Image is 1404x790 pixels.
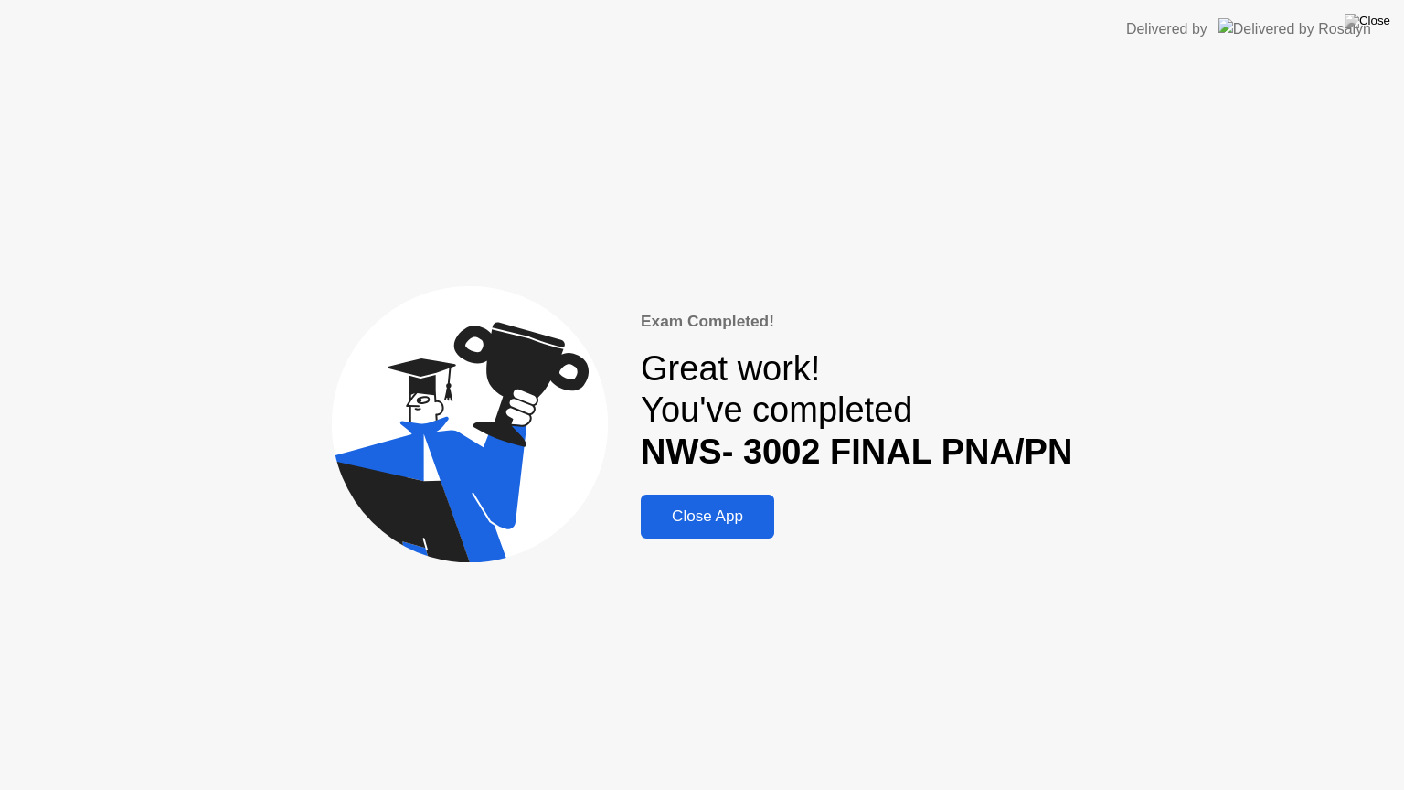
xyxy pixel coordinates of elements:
[641,310,1072,334] div: Exam Completed!
[1126,18,1207,40] div: Delivered by
[641,495,774,539] button: Close App
[646,507,769,526] div: Close App
[641,432,1072,471] b: NWS- 3002 FINAL PNA/PN
[1345,14,1390,28] img: Close
[641,348,1072,474] div: Great work! You've completed
[1218,18,1371,39] img: Delivered by Rosalyn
